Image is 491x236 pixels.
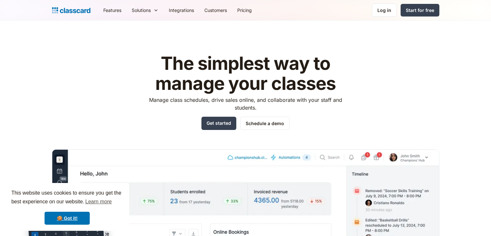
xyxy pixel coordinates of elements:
a: Swim school [195,14,289,27]
a: Pricing [232,3,257,17]
a: Football academy [195,98,289,111]
div: Tennis academy [110,101,149,109]
div: Music school [110,50,142,58]
a: Log in [372,4,397,17]
div: Log in [377,7,391,14]
a: Gymnastics [195,31,289,44]
div: cookieconsent [5,183,129,231]
div: Yoga studio [110,67,139,75]
a: Tennis academy [96,98,191,111]
div: Teaching & learning [208,84,256,92]
div: Sports academy [110,17,149,25]
a: Schedule a demo [240,117,290,130]
a: dismiss cookie message [45,212,90,225]
a: Teaching & learning [195,81,289,94]
div: Tutoring [208,67,228,75]
a: Language school [96,81,191,94]
div: Start for free [406,7,434,14]
div: Gymnastics [208,34,236,41]
a: Integrations [164,3,199,17]
nav: Solutions [89,7,296,118]
a: Features [98,3,127,17]
a: learn more about cookies [84,197,113,207]
a: home [52,6,90,15]
a: Start for free [401,4,439,16]
a: Get started [201,117,236,130]
div: Language school [110,84,151,92]
a: Tutoring [195,65,289,78]
a: Customers [199,3,232,17]
span: This website uses cookies to ensure you get the best experience on our website. [11,189,123,207]
a: Yoga studio [96,65,191,78]
div: Solutions [127,3,164,17]
a: Music school [96,48,191,61]
div: Solutions [132,7,151,14]
a: Dance studio [96,31,191,44]
a: Sports academy [96,14,191,27]
div: Dance studio [110,34,142,41]
div: Football academy [208,101,251,109]
div: Martial arts school [208,50,253,58]
div: Swim school [208,17,239,25]
a: Martial arts school [195,48,289,61]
